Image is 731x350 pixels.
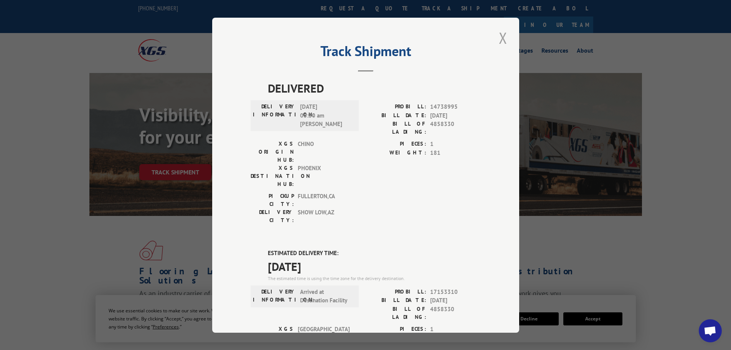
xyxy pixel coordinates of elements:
[251,164,294,188] label: XGS DESTINATION HUB:
[430,111,481,120] span: [DATE]
[251,208,294,224] label: DELIVERY CITY:
[300,287,352,305] span: Arrived at Destination Facility
[253,103,296,129] label: DELIVERY INFORMATION:
[430,296,481,305] span: [DATE]
[251,325,294,349] label: XGS ORIGIN HUB:
[699,319,722,342] a: Open chat
[298,208,350,224] span: SHOW LOW , AZ
[430,103,481,111] span: 14738995
[298,140,350,164] span: CHINO
[366,305,426,321] label: BILL OF LADING:
[251,140,294,164] label: XGS ORIGIN HUB:
[366,287,426,296] label: PROBILL:
[430,140,481,149] span: 1
[430,148,481,157] span: 181
[430,305,481,321] span: 4858330
[298,192,350,208] span: FULLERTON , CA
[298,164,350,188] span: PHOENIX
[366,148,426,157] label: WEIGHT:
[430,325,481,333] span: 1
[430,287,481,296] span: 17153310
[300,103,352,129] span: [DATE] 08:30 am [PERSON_NAME]
[366,140,426,149] label: PIECES:
[366,103,426,111] label: PROBILL:
[253,287,296,305] label: DELIVERY INFORMATION:
[497,27,510,48] button: Close modal
[268,275,481,282] div: The estimated time is using the time zone for the delivery destination.
[268,80,481,97] span: DELIVERED
[366,325,426,333] label: PIECES:
[298,325,350,349] span: [GEOGRAPHIC_DATA]
[366,120,426,136] label: BILL OF LADING:
[251,46,481,60] h2: Track Shipment
[268,249,481,258] label: ESTIMATED DELIVERY TIME:
[430,120,481,136] span: 4858330
[268,257,481,275] span: [DATE]
[251,192,294,208] label: PICKUP CITY:
[366,111,426,120] label: BILL DATE:
[366,296,426,305] label: BILL DATE:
